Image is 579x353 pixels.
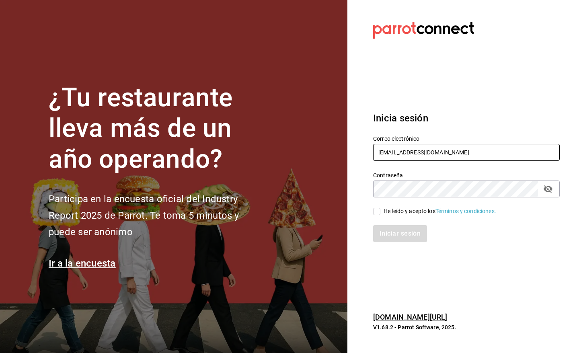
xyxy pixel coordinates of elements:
[373,135,560,141] label: Correo electrónico
[435,208,496,214] a: Términos y condiciones.
[373,313,447,321] a: [DOMAIN_NAME][URL]
[373,323,560,331] p: V1.68.2 - Parrot Software, 2025.
[384,207,496,215] div: He leído y acepto los
[373,144,560,161] input: Ingresa tu correo electrónico
[49,191,266,240] h2: Participa en la encuesta oficial del Industry Report 2025 de Parrot. Te toma 5 minutos y puede se...
[49,82,266,175] h1: ¿Tu restaurante lleva más de un año operando?
[373,172,560,178] label: Contraseña
[541,182,555,196] button: passwordField
[373,111,560,125] h3: Inicia sesión
[49,258,116,269] a: Ir a la encuesta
